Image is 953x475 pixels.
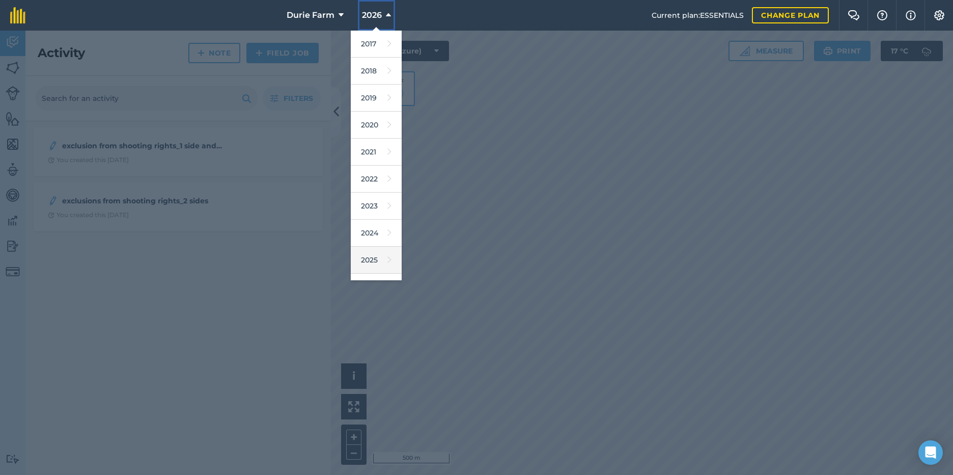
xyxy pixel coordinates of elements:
div: Open Intercom Messenger [918,440,943,465]
a: 2022 [351,166,402,193]
img: A cog icon [933,10,945,20]
img: fieldmargin Logo [10,7,25,23]
a: 2023 [351,193,402,220]
img: Two speech bubbles overlapping with the left bubble in the forefront [848,10,860,20]
span: Durie Farm [287,9,334,21]
a: 2026 [351,274,402,301]
img: svg+xml;base64,PHN2ZyB4bWxucz0iaHR0cDovL3d3dy53My5vcmcvMjAwMC9zdmciIHdpZHRoPSIxNyIgaGVpZ2h0PSIxNy... [906,9,916,21]
img: A question mark icon [876,10,888,20]
a: Change plan [752,7,829,23]
a: 2019 [351,85,402,112]
a: 2018 [351,58,402,85]
a: 2020 [351,112,402,139]
a: 2021 [351,139,402,166]
a: 2024 [351,220,402,247]
span: 2026 [362,9,382,21]
a: 2025 [351,247,402,274]
a: 2017 [351,31,402,58]
span: Current plan : ESSENTIALS [652,10,744,21]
